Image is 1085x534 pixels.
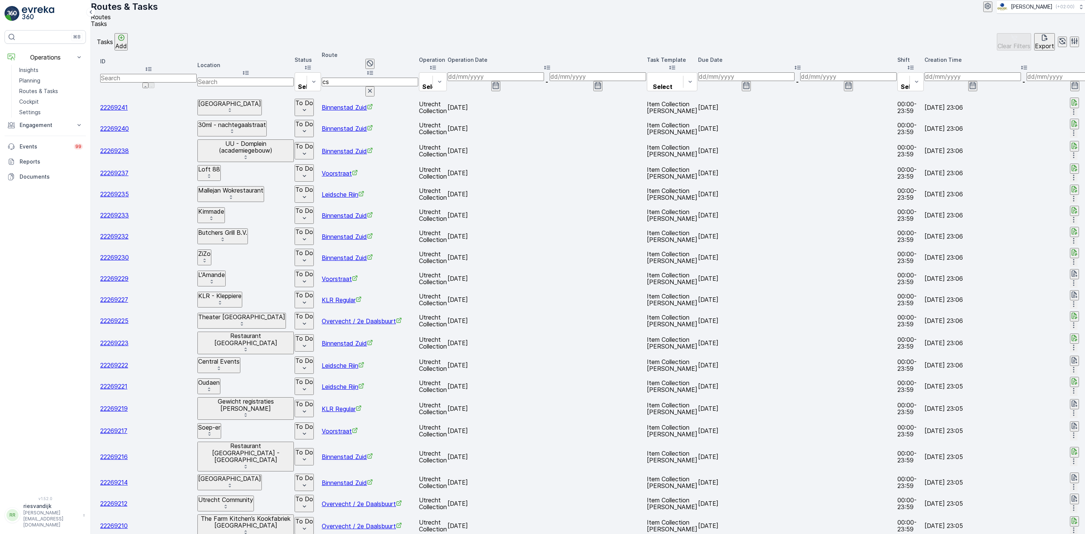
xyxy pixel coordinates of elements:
[198,166,220,173] p: Loft 88
[197,397,294,420] button: Gewicht registraties [PERSON_NAME]
[698,472,897,493] td: [DATE]
[100,500,127,507] span: 22269212
[16,96,86,107] a: Cockpit
[650,83,675,90] p: Select
[698,421,897,441] td: [DATE]
[91,1,158,13] p: Routes & Tasks
[197,61,294,69] p: Location
[897,101,924,114] p: 00:00-23:59
[295,143,313,150] p: To Do
[19,98,39,106] p: Cockpit
[295,449,313,456] p: To Do
[197,378,220,394] button: Oudaen
[197,423,221,439] button: Soep-er
[295,271,313,277] p: To Do
[1035,43,1054,49] p: Export
[100,296,128,303] span: 22269227
[91,13,111,21] span: Routes
[295,334,314,352] button: To Do
[448,493,646,514] td: [DATE]
[198,475,261,482] p: [GEOGRAPHIC_DATA]
[448,376,646,396] td: [DATE]
[100,233,128,240] a: 22269232
[295,496,313,502] p: To Do
[20,121,71,129] p: Engagement
[198,515,293,529] p: The Farm Kitchen’s Kookfabriek [GEOGRAPHIC_DATA]
[115,33,128,50] button: Add
[295,335,313,342] p: To Do
[322,191,364,198] a: Leidsche Rijn
[100,339,128,347] a: 22269223
[198,292,241,299] p: KLR - Kleppiere
[295,99,313,106] p: To Do
[647,122,697,135] p: Item Collection [PERSON_NAME]
[295,312,314,329] button: To Do
[698,184,897,204] td: [DATE]
[448,289,646,310] td: [DATE]
[295,401,313,407] p: To Do
[198,121,266,128] p: 30ml - nachtegaalstraat
[901,83,920,90] p: Select
[419,56,447,64] p: Operation
[322,275,358,283] span: Voorstraat
[73,34,81,40] p: ⌘B
[322,383,364,390] span: Leidsche Rijn
[322,296,362,304] span: KLR Regular
[100,254,129,261] a: 22269230
[5,502,86,528] button: RRriesvandijk[PERSON_NAME][EMAIL_ADDRESS][DOMAIN_NAME]
[197,121,267,136] button: 30ml - nachtegaalstraat
[322,522,402,530] a: Overvecht / 2e Daalsbuurt
[197,442,294,471] button: Restaurant [GEOGRAPHIC_DATA] - [GEOGRAPHIC_DATA]
[16,86,86,96] a: Routes & Tasks
[698,205,897,225] td: [DATE]
[998,43,1030,49] p: Clear Filters
[448,472,646,493] td: [DATE]
[295,474,313,481] p: To Do
[322,453,373,461] a: Binnenstad Zuid
[197,249,211,265] button: ZiZo
[197,165,221,181] button: Loft 88
[197,496,254,511] button: Utrecht Community
[100,190,129,198] a: 22269235
[322,479,373,487] a: Binnenstad Zuid
[322,340,373,347] a: Binnenstad Zuid
[295,378,314,395] button: To Do
[197,271,226,286] button: L'Amande
[295,142,314,159] button: To Do
[100,317,128,324] a: 22269225
[647,166,697,180] p: Item Collection [PERSON_NAME]
[198,332,293,346] p: Restaurant [GEOGRAPHIC_DATA]
[295,249,313,256] p: To Do
[448,118,646,139] td: [DATE]
[197,474,262,490] button: [GEOGRAPHIC_DATA]
[448,72,544,81] input: dd/mm/yyyy
[295,422,314,440] button: To Do
[19,66,38,74] p: Insights
[100,104,128,111] span: 22269241
[322,254,373,262] span: Binnenstad Zuid
[5,50,86,65] button: Operations
[295,357,313,364] p: To Do
[100,383,127,390] span: 22269221
[419,166,447,180] p: Utrecht Collection
[295,291,314,308] button: To Do
[295,378,313,385] p: To Do
[448,397,646,420] td: [DATE]
[419,122,447,135] p: Utrecht Collection
[197,78,294,86] input: Search
[100,427,127,435] span: 22269217
[997,33,1031,50] button: Clear Filters
[100,125,129,132] a: 22269240
[322,500,402,508] a: Overvecht / 2e Daalsbuurt
[16,65,86,75] a: Insights
[22,6,54,21] img: logo_light-DOdMpM7g.png
[198,358,240,365] p: Central Events
[5,6,20,21] img: logo
[698,139,897,162] td: [DATE]
[698,355,897,375] td: [DATE]
[322,362,364,369] a: Leidsche Rijn
[295,165,313,172] p: To Do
